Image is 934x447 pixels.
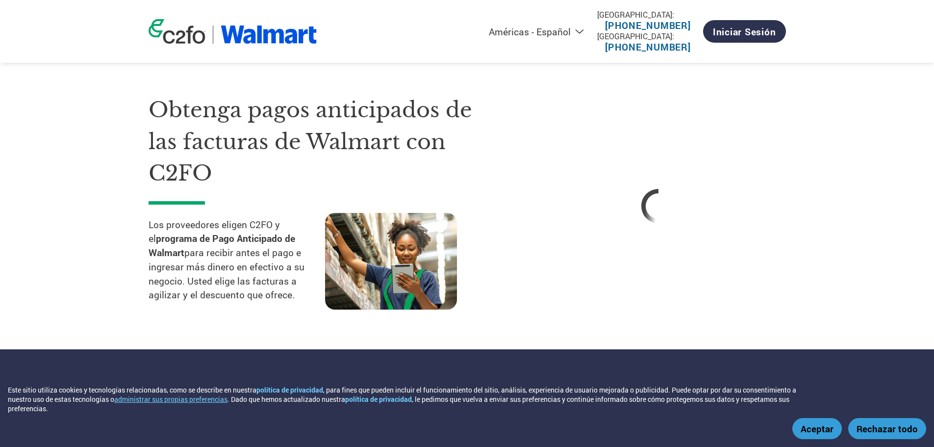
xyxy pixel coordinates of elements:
[703,20,786,43] a: Iniciar sesión
[8,385,799,413] div: Este sitio utiliza cookies y tecnologías relacionadas, como se describe en nuestra , para fines q...
[345,394,412,404] a: política de privacidad
[605,19,691,31] a: [PHONE_NUMBER]
[149,19,205,44] img: c2fo logo
[114,394,227,404] button: administrar sus propias preferencias
[597,31,699,41] div: [GEOGRAPHIC_DATA]:
[597,9,699,20] div: [GEOGRAPHIC_DATA]:
[325,213,457,310] img: supply chain worker
[256,385,323,394] a: política de privacidad
[149,232,295,259] strong: programa de Pago Anticipado de Walmart
[605,41,691,53] a: [PHONE_NUMBER]
[848,418,926,439] button: Rechazar todo
[149,94,502,189] h1: Obtenga pagos anticipados de las facturas de Walmart con C2FO
[149,218,325,303] p: Los proveedores eligen C2FO y el para recibir antes el pago e ingresar más dinero en efectivo a s...
[792,418,842,439] button: Aceptar
[221,26,317,44] img: Walmart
